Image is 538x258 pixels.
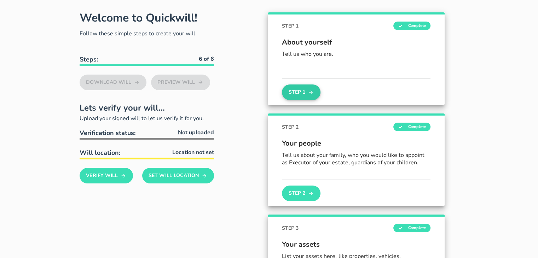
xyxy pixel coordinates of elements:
[178,128,214,137] span: Not uploaded
[282,239,430,250] span: Your assets
[80,168,133,183] button: Verify Will
[282,152,430,166] p: Tell us about your family, who you would like to appoint as Executor of your estate, guardians of...
[142,168,214,183] button: Set Will Location
[199,55,214,63] b: 6 of 6
[80,101,214,114] h2: Lets verify your will...
[80,55,98,64] b: Steps:
[80,114,214,123] p: Upload your signed will to let us verify it for you.
[172,148,214,157] span: Location not set
[282,224,299,232] span: STEP 3
[282,84,320,100] button: Step 1
[282,37,430,48] span: About yourself
[393,224,430,232] span: Complete
[282,123,299,131] span: STEP 2
[393,22,430,30] span: Complete
[80,10,197,25] h1: Welcome to Quickwill!
[80,75,146,90] button: Download Will
[151,75,210,90] button: Preview Will
[282,22,299,30] span: STEP 1
[282,51,430,58] p: Tell us who you are.
[282,138,430,149] span: Your people
[282,186,320,201] button: Step 2
[393,123,430,131] span: Complete
[80,129,135,137] span: Verification status:
[80,148,120,157] span: Will location:
[80,29,214,38] p: Follow these simple steps to create your will.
